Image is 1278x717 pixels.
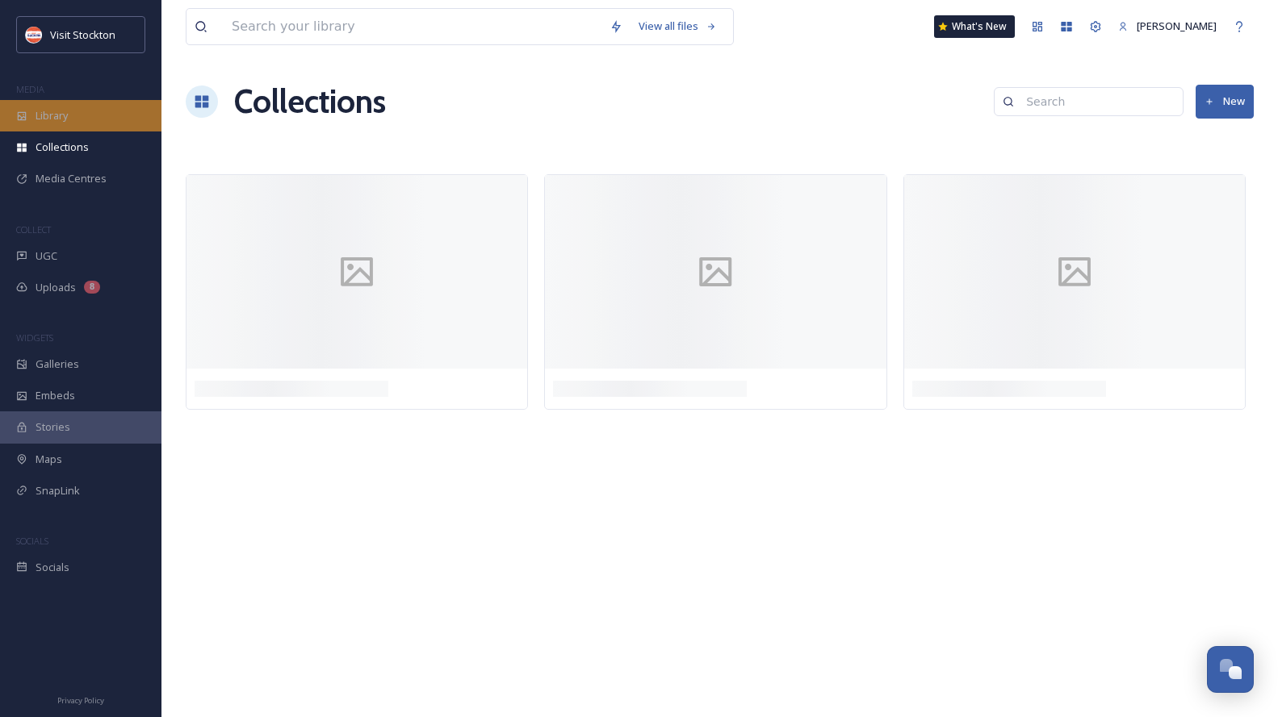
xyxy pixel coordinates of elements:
[26,27,42,43] img: unnamed.jpeg
[36,248,57,264] span: UGC
[36,140,89,155] span: Collections
[57,695,104,706] span: Privacy Policy
[934,15,1015,38] a: What's New
[1207,646,1254,693] button: Open Chat
[36,356,79,372] span: Galleries
[1018,85,1175,118] input: Search
[57,690,104,709] a: Privacy Policy
[1137,19,1217,33] span: [PERSON_NAME]
[16,223,51,236] span: COLLECT
[16,535,48,547] span: SOCIALS
[36,171,107,186] span: Media Centres
[234,77,386,126] a: Collections
[36,483,80,498] span: SnapLink
[631,10,725,42] a: View all files
[36,280,76,295] span: Uploads
[36,560,69,575] span: Socials
[50,27,115,42] span: Visit Stockton
[224,9,601,44] input: Search your library
[16,83,44,95] span: MEDIA
[1196,85,1254,118] button: New
[84,281,100,294] div: 8
[16,331,53,344] span: WIDGETS
[36,388,75,403] span: Embeds
[36,419,70,435] span: Stories
[1110,10,1225,42] a: [PERSON_NAME]
[36,452,62,467] span: Maps
[36,108,68,123] span: Library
